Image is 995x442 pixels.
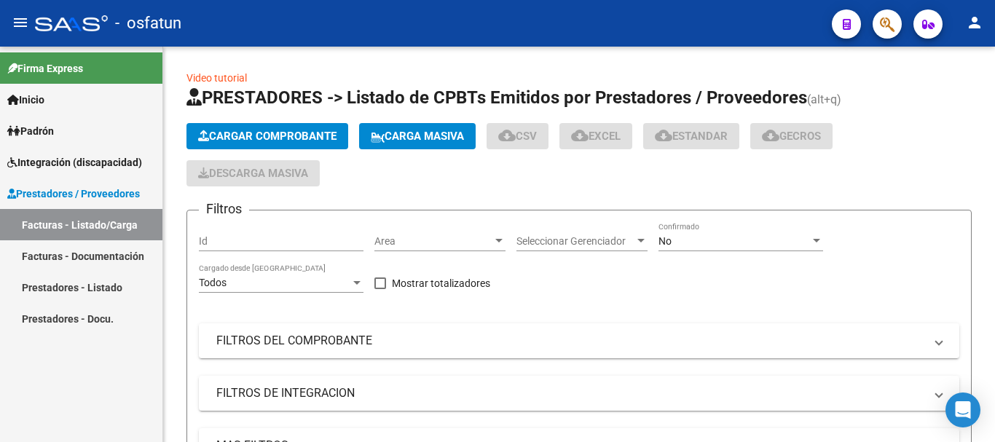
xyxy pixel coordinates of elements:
[7,60,83,76] span: Firma Express
[7,154,142,170] span: Integración (discapacidad)
[199,277,227,288] span: Todos
[7,123,54,139] span: Padrón
[487,123,548,149] button: CSV
[199,323,959,358] mat-expansion-panel-header: FILTROS DEL COMPROBANTE
[198,167,308,180] span: Descarga Masiva
[762,130,821,143] span: Gecros
[199,376,959,411] mat-expansion-panel-header: FILTROS DE INTEGRACION
[762,127,779,144] mat-icon: cloud_download
[7,186,140,202] span: Prestadores / Proveedores
[655,127,672,144] mat-icon: cloud_download
[186,123,348,149] button: Cargar Comprobante
[216,385,924,401] mat-panel-title: FILTROS DE INTEGRACION
[12,14,29,31] mat-icon: menu
[658,235,672,247] span: No
[498,127,516,144] mat-icon: cloud_download
[359,123,476,149] button: Carga Masiva
[186,160,320,186] button: Descarga Masiva
[966,14,983,31] mat-icon: person
[371,130,464,143] span: Carga Masiva
[516,235,634,248] span: Seleccionar Gerenciador
[750,123,833,149] button: Gecros
[186,72,247,84] a: Video tutorial
[115,7,181,39] span: - osfatun
[571,130,621,143] span: EXCEL
[392,275,490,292] span: Mostrar totalizadores
[186,160,320,186] app-download-masive: Descarga masiva de comprobantes (adjuntos)
[945,392,980,427] div: Open Intercom Messenger
[571,127,589,144] mat-icon: cloud_download
[655,130,728,143] span: Estandar
[498,130,537,143] span: CSV
[198,130,337,143] span: Cargar Comprobante
[374,235,492,248] span: Area
[7,92,44,108] span: Inicio
[643,123,739,149] button: Estandar
[807,92,841,106] span: (alt+q)
[199,199,249,219] h3: Filtros
[186,87,807,108] span: PRESTADORES -> Listado de CPBTs Emitidos por Prestadores / Proveedores
[559,123,632,149] button: EXCEL
[216,333,924,349] mat-panel-title: FILTROS DEL COMPROBANTE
